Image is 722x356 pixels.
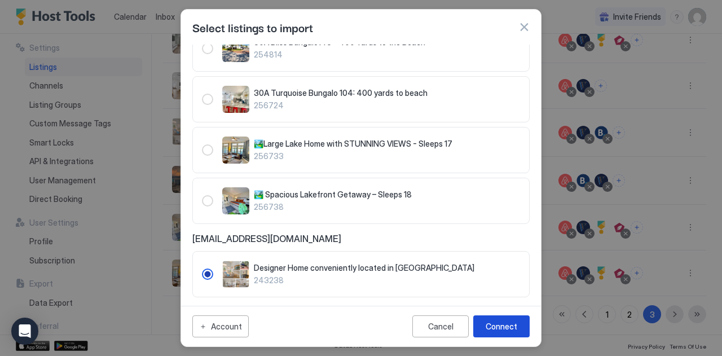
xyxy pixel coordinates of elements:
div: listing image [222,261,249,288]
span: 256733 [254,151,520,161]
div: 254814 [202,35,520,62]
div: RadioGroup [202,35,520,62]
span: 30A Turquoise Bungalo 104: 400 yards to beach [254,88,520,98]
div: RadioGroup [202,137,520,164]
div: 243238 [202,261,520,288]
span: 254814 [254,50,520,60]
span: 243238 [254,275,520,285]
span: 256738 [254,202,520,212]
div: listing image [222,35,249,62]
div: Cancel [428,322,454,331]
div: listing image [222,137,249,164]
div: RadioGroup [202,86,520,113]
div: RadioGroup [202,187,520,214]
div: 256733 [202,137,520,164]
div: Connect [486,320,517,332]
span: 🏞️Large Lake Home with STUNNING VIEWS - Sleeps 17 [254,139,520,149]
div: 256724 [202,86,520,113]
div: listing image [222,86,249,113]
div: Account [211,320,242,332]
div: listing image [222,187,249,214]
div: RadioGroup [202,261,520,288]
span: Select listings to import [192,19,313,36]
span: Designer Home conveniently located in [GEOGRAPHIC_DATA] [254,263,520,273]
div: 256738 [202,187,520,214]
span: 256724 [254,100,520,111]
button: Account [192,315,249,337]
span: [EMAIL_ADDRESS][DOMAIN_NAME] [192,233,530,244]
div: Open Intercom Messenger [11,318,38,345]
span: 🏞️ Spacious Lakefront Getaway – Sleeps 18 [254,190,520,200]
button: Connect [473,315,530,337]
button: Cancel [412,315,469,337]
